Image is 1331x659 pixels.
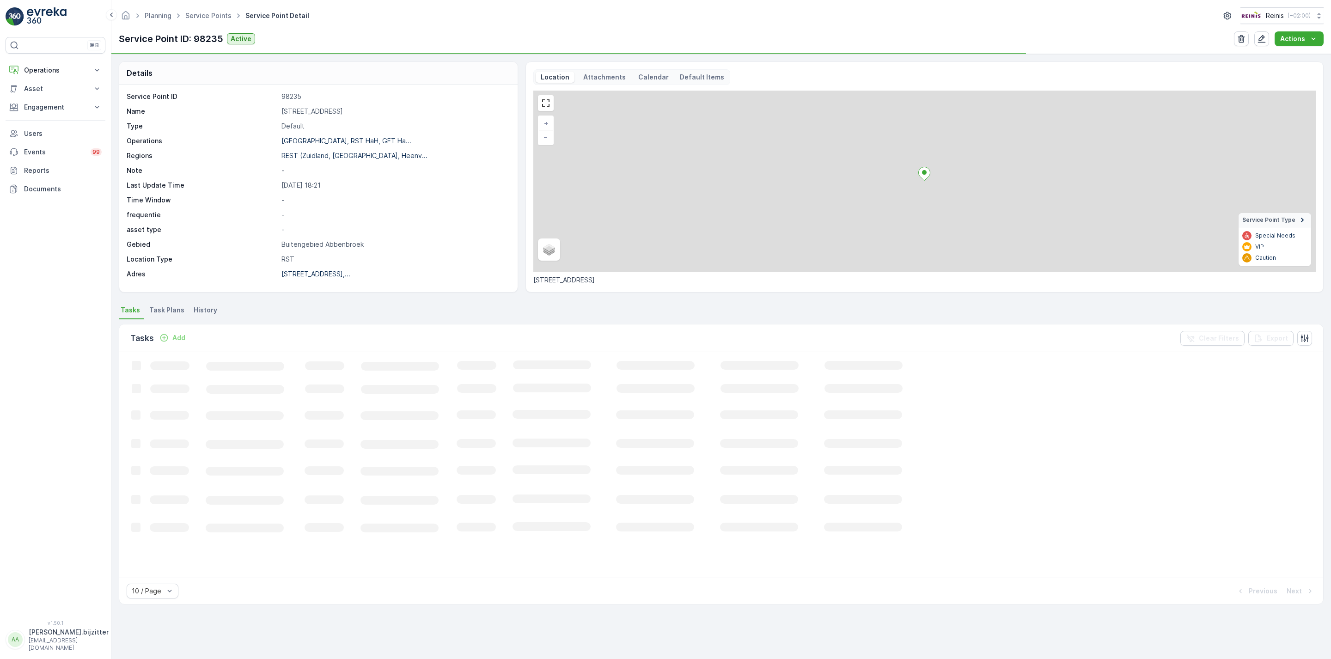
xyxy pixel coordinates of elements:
[680,73,724,82] p: Default Items
[281,181,508,190] p: [DATE] 18:21
[149,305,184,315] span: Task Plans
[8,632,23,647] div: AA
[127,269,278,279] p: Adres
[1255,254,1276,262] p: Caution
[539,96,553,110] a: View Fullscreen
[127,240,278,249] p: Gebied
[127,166,278,175] p: Note
[1280,34,1305,43] p: Actions
[6,79,105,98] button: Asset
[6,98,105,116] button: Engagement
[130,332,154,345] p: Tasks
[1255,232,1295,239] p: Special Needs
[24,129,102,138] p: Users
[281,166,508,175] p: -
[1240,11,1262,21] img: Reinis-Logo-Vrijstaand_Tekengebied-1-copy2_aBO4n7j.png
[127,210,278,220] p: frequentie
[6,628,105,652] button: AA[PERSON_NAME].bijzitter[EMAIL_ADDRESS][DOMAIN_NAME]
[127,181,278,190] p: Last Update Time
[24,166,102,175] p: Reports
[1286,586,1316,597] button: Next
[121,14,131,22] a: Homepage
[582,73,627,82] p: Attachments
[127,195,278,205] p: Time Window
[145,12,171,19] a: Planning
[1266,11,1284,20] p: Reinis
[24,84,87,93] p: Asset
[1242,216,1295,224] span: Service Point Type
[24,103,87,112] p: Engagement
[119,32,223,46] p: Service Point ID: 98235
[543,133,548,141] span: −
[1180,331,1245,346] button: Clear Filters
[281,255,508,264] p: RST
[1287,586,1302,596] p: Next
[281,270,350,278] p: [STREET_ADDRESS],...
[127,151,278,160] p: Regions
[1240,7,1324,24] button: Reinis(+02:00)
[185,12,232,19] a: Service Points
[121,305,140,315] span: Tasks
[1267,334,1288,343] p: Export
[127,122,278,131] p: Type
[281,92,508,101] p: 98235
[1235,586,1278,597] button: Previous
[90,42,99,49] p: ⌘B
[156,332,189,343] button: Add
[29,628,109,637] p: [PERSON_NAME].bijzitter
[1275,31,1324,46] button: Actions
[127,255,278,264] p: Location Type
[1199,334,1239,343] p: Clear Filters
[27,7,67,26] img: logo_light-DOdMpM7g.png
[1249,586,1277,596] p: Previous
[281,122,508,131] p: Default
[92,148,100,156] p: 99
[533,275,1316,285] p: [STREET_ADDRESS]
[29,637,109,652] p: [EMAIL_ADDRESS][DOMAIN_NAME]
[24,147,85,157] p: Events
[6,180,105,198] a: Documents
[127,67,153,79] p: Details
[539,73,571,82] p: Location
[127,92,278,101] p: Service Point ID
[227,33,255,44] button: Active
[539,239,559,260] a: Layers
[231,34,251,43] p: Active
[244,11,311,20] span: Service Point Detail
[24,66,87,75] p: Operations
[1288,12,1311,19] p: ( +02:00 )
[24,184,102,194] p: Documents
[1239,213,1311,227] summary: Service Point Type
[638,73,669,82] p: Calendar
[172,333,185,342] p: Add
[281,152,427,159] p: REST (Zuidland, [GEOGRAPHIC_DATA], Heenv...
[6,124,105,143] a: Users
[127,225,278,234] p: asset type
[281,240,508,249] p: Buitengebied Abbenbroek
[281,225,508,234] p: -
[281,195,508,205] p: -
[281,107,508,116] p: [STREET_ADDRESS]
[127,107,278,116] p: Name
[6,143,105,161] a: Events99
[544,119,548,127] span: +
[281,137,411,145] p: [GEOGRAPHIC_DATA], RST HaH, GFT Ha...
[1248,331,1294,346] button: Export
[194,305,217,315] span: History
[281,210,508,220] p: -
[127,136,278,146] p: Operations
[539,130,553,144] a: Zoom Out
[6,620,105,626] span: v 1.50.1
[6,61,105,79] button: Operations
[6,7,24,26] img: logo
[539,116,553,130] a: Zoom In
[1255,243,1264,250] p: VIP
[6,161,105,180] a: Reports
